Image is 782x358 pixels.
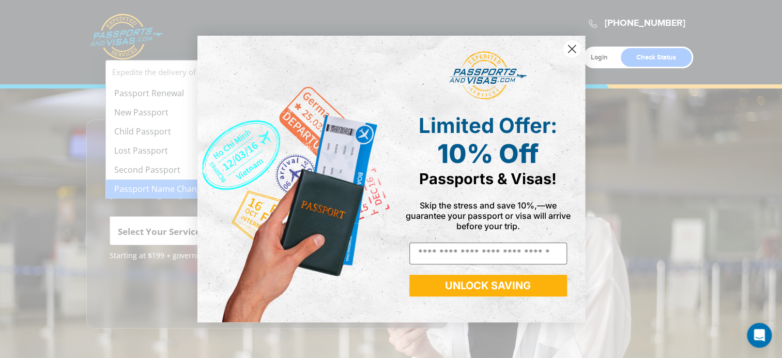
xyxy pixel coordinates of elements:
[197,36,391,322] img: de9cda0d-0715-46ca-9a25-073762a91ba7.png
[419,113,557,138] span: Limited Offer:
[419,170,557,188] span: Passports & Visas!
[437,138,539,169] span: 10% Off
[747,323,772,348] div: Open Intercom Messenger
[563,40,581,58] button: Close dialog
[406,200,571,231] span: Skip the stress and save 10%,—we guarantee your passport or visa will arrive before your trip.
[409,275,567,296] button: UNLOCK SAVING
[449,51,527,100] img: passports and visas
